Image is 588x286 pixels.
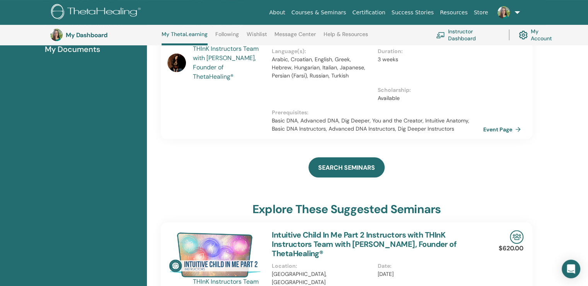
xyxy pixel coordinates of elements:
[436,32,445,38] img: chalkboard-teacher.svg
[378,55,479,64] p: 3 weeks
[378,94,479,102] p: Available
[66,31,143,39] h3: My Dashboard
[510,230,523,244] img: In-Person Seminar
[272,55,373,80] p: Arabic, Croatian, English, Greek, Hebrew, Hungarian, Italian, Japanese, Persian (Farsi), Russian,...
[272,109,483,117] p: Prerequisites :
[272,47,373,55] p: Language(s) :
[51,4,143,21] img: logo.png
[162,31,208,45] a: My ThetaLearning
[193,44,264,81] a: THInK Instructors Team with [PERSON_NAME], Founder of ThetaHealing®
[274,31,316,43] a: Message Center
[288,5,349,20] a: Courses & Seminars
[266,5,288,20] a: About
[272,262,373,270] p: Location :
[389,5,437,20] a: Success Stories
[349,5,388,20] a: Certification
[318,164,375,172] span: SEARCH SEMINARS
[499,244,523,253] p: $620.00
[562,260,580,278] div: Open Intercom Messenger
[50,29,63,41] img: default.jpg
[437,5,471,20] a: Resources
[483,124,524,135] a: Event Page
[324,31,368,43] a: Help & Resources
[247,31,267,43] a: Wishlist
[436,26,499,43] a: Instructor Dashboard
[272,230,456,258] a: Intuitive Child In Me Part 2 Instructors with THInK Instructors Team with [PERSON_NAME], Founder ...
[45,43,100,55] span: My Documents
[308,157,385,177] a: SEARCH SEMINARS
[378,270,479,278] p: [DATE]
[471,5,491,20] a: Store
[378,86,479,94] p: Scholarship :
[252,202,441,216] h3: explore these suggested seminars
[272,117,483,133] p: Basic DNA, Advanced DNA, Dig Deeper, You and the Creator, Intuitive Anatomy, Basic DNA Instructor...
[378,47,479,55] p: Duration :
[167,230,262,280] img: Intuitive Child In Me Part 2 Instructors
[167,53,186,72] img: default.jpg
[498,6,510,19] img: default.jpg
[519,26,560,43] a: My Account
[519,29,528,41] img: cog.svg
[378,262,479,270] p: Date :
[215,31,239,43] a: Following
